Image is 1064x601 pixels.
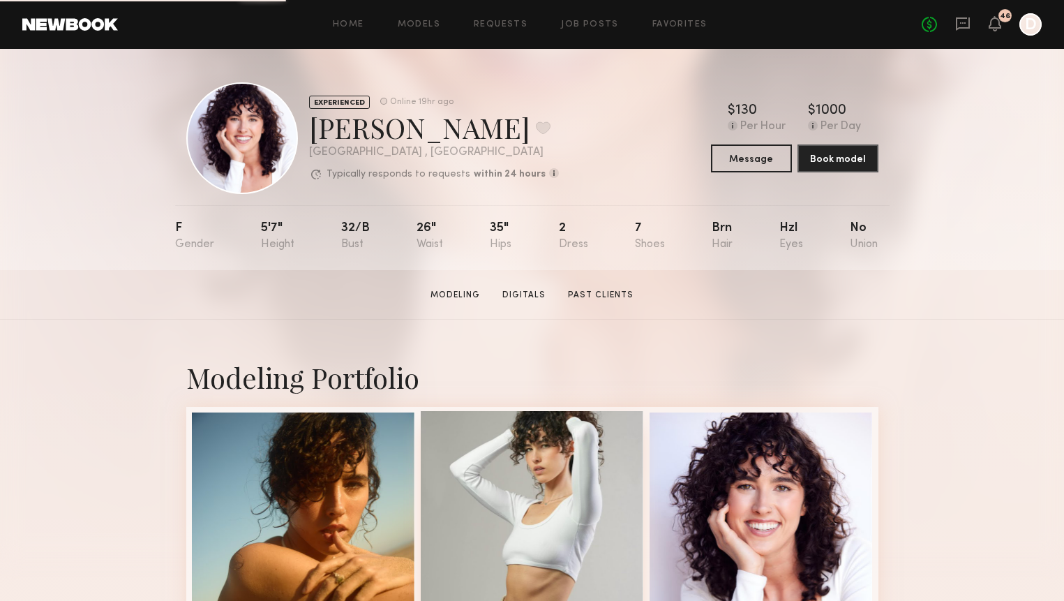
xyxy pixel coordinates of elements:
div: 32/b [341,222,370,251]
div: Brn [712,222,733,251]
div: 7 [635,222,665,251]
div: 1000 [816,104,846,118]
div: 35" [490,222,511,251]
p: Typically responds to requests [327,170,470,179]
a: Requests [474,20,527,29]
button: Message [711,144,792,172]
div: Online 19hr ago [390,98,454,107]
div: Per Day [821,121,861,133]
div: 46 [1000,13,1010,20]
a: Modeling [425,289,486,302]
div: Modeling Portfolio [186,359,878,396]
a: Favorites [652,20,707,29]
div: Per Hour [740,121,786,133]
div: EXPERIENCED [309,96,370,109]
div: 5'7" [261,222,294,251]
div: No [850,222,878,251]
div: 2 [559,222,588,251]
div: $ [808,104,816,118]
div: [GEOGRAPHIC_DATA] , [GEOGRAPHIC_DATA] [309,147,559,158]
div: F [175,222,214,251]
a: D [1019,13,1042,36]
a: Digitals [497,289,551,302]
a: Models [398,20,440,29]
div: 130 [735,104,757,118]
a: Job Posts [561,20,619,29]
b: within 24 hours [474,170,546,179]
button: Book model [797,144,878,172]
div: 26" [417,222,443,251]
a: Past Clients [562,289,639,302]
a: Home [333,20,364,29]
div: [PERSON_NAME] [309,109,559,146]
div: Hzl [779,222,803,251]
div: $ [728,104,735,118]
